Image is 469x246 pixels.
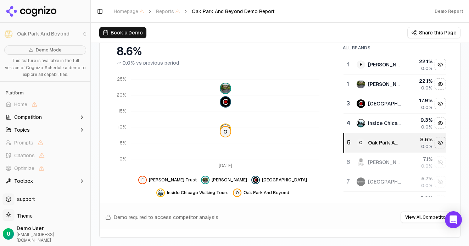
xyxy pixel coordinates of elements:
span: Competition [14,114,42,121]
div: [PERSON_NAME] Trust [368,61,401,68]
div: All Brands [343,45,446,51]
tr: 6maya del sol[PERSON_NAME]7.1%0.0%Show maya del sol data [344,153,446,172]
tr: 1frank lloyd wright[PERSON_NAME]22.1%0.0%Hide frank lloyd wright data [344,75,446,94]
button: Hide frank lloyd wright trust data [435,59,446,70]
img: frank lloyd wright [220,83,230,93]
button: Hide chicago architecture center data [435,98,446,109]
div: Demo Report [435,9,463,14]
img: frank lloyd wright [202,177,208,183]
img: chicago architecture center [220,97,230,107]
button: Show brookfield zoo data [435,176,446,187]
span: [EMAIL_ADDRESS][DOMAIN_NAME] [17,232,88,243]
img: brookfield zoo [357,177,365,186]
div: 5 [347,138,350,147]
button: Show maya del sol data [435,157,446,168]
div: 8.6% [117,45,329,58]
span: 0.0% [421,66,432,71]
tspan: 25% [117,77,126,82]
span: Citations [14,152,35,159]
span: F [140,177,145,183]
button: Competition [3,111,88,123]
span: 0.0% [421,163,432,169]
div: 7 [346,177,350,186]
div: Platform [3,87,88,99]
tspan: 20% [117,93,126,98]
img: chicago architecture center [357,99,365,108]
p: This feature is available in the full version of Cognizo. Schedule a demo to explore all capabili... [4,58,86,78]
tr: 1F[PERSON_NAME] Trust22.1%0.0%Hide frank lloyd wright trust data [344,55,446,75]
span: Theme [14,213,33,219]
span: Reports [156,8,180,15]
tr: 7brookfield zoo[GEOGRAPHIC_DATA]5.7%0.0%Show brookfield zoo data [344,172,446,192]
span: 0.0% [421,105,432,110]
span: Inside Chicago Walking Tours [167,190,229,196]
button: Topics [3,124,88,136]
span: 0.0% [421,144,432,149]
div: 22.1 % [407,58,432,65]
div: Open Intercom Messenger [445,211,462,228]
span: Toolbox [14,177,33,185]
span: [PERSON_NAME] [212,177,247,183]
button: Share this Page [407,27,460,38]
button: Book a Demo [99,27,146,38]
span: O [220,127,230,137]
span: 0.0% [122,59,135,66]
span: Optimize [14,165,34,172]
div: 9.3 % [407,116,432,124]
span: 0.0% [421,183,432,188]
span: O [357,138,365,147]
span: Oak Park And Beyond [244,190,289,196]
img: chicago architecture center [253,177,258,183]
button: Toolbox [3,175,88,187]
button: Hide chicago architecture center data [251,176,307,184]
img: inside chicago walking tours [220,125,230,135]
div: [PERSON_NAME] [368,159,401,166]
button: Show tripadvisor data [435,196,446,207]
div: 7.1 % [407,155,432,163]
span: Demo User [17,225,88,232]
span: Home [14,101,27,108]
div: 3 [346,99,350,108]
img: inside chicago walking tours [357,119,365,127]
div: 1 [346,60,350,69]
button: Hide frank lloyd wright trust data [138,176,197,184]
button: Hide oak park and beyond data [233,188,289,197]
span: Demo Mode [36,47,62,53]
span: Oak Park And Beyond Demo Report [192,8,274,15]
div: 22.1 % [407,77,432,84]
tspan: 15% [118,109,126,114]
span: U [7,230,10,237]
button: Hide frank lloyd wright data [201,176,247,184]
img: maya del sol [357,158,365,166]
span: [GEOGRAPHIC_DATA] [262,177,307,183]
div: Oak Park And Beyond [368,139,401,146]
img: inside chicago walking tours [158,190,163,196]
button: View All Competitors [401,212,454,223]
span: [PERSON_NAME] Trust [149,177,197,183]
tspan: 5% [120,141,126,146]
div: 1 [346,80,350,88]
tspan: 10% [118,125,126,130]
button: Hide oak park and beyond data [435,137,446,148]
span: vs previous period [136,59,179,66]
span: 0.0% [421,124,432,130]
tspan: [DATE] [219,163,232,169]
span: O [234,190,240,196]
div: 8.6 % [407,136,432,143]
div: 5.7 % [407,175,432,182]
div: 5.0 % [407,195,432,202]
button: Hide inside chicago walking tours data [435,117,446,129]
tspan: 0% [119,157,126,162]
img: frank lloyd wright [357,80,365,88]
div: Inside Chicago Walking Tours [368,120,401,127]
span: F [357,60,365,69]
tr: 3chicago architecture center[GEOGRAPHIC_DATA]17.9%0.0%Hide chicago architecture center data [344,94,446,114]
span: Demo required to access competitor analysis [114,214,218,221]
span: Topics [14,126,30,133]
div: 4 [346,119,350,127]
tr: 5.0%Show tripadvisor data [344,192,446,211]
button: Hide frank lloyd wright data [435,78,446,90]
div: 17.9 % [407,97,432,104]
tr: 4inside chicago walking toursInside Chicago Walking Tours9.3%0.0%Hide inside chicago walking tour... [344,114,446,133]
span: 0.0% [421,85,432,91]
